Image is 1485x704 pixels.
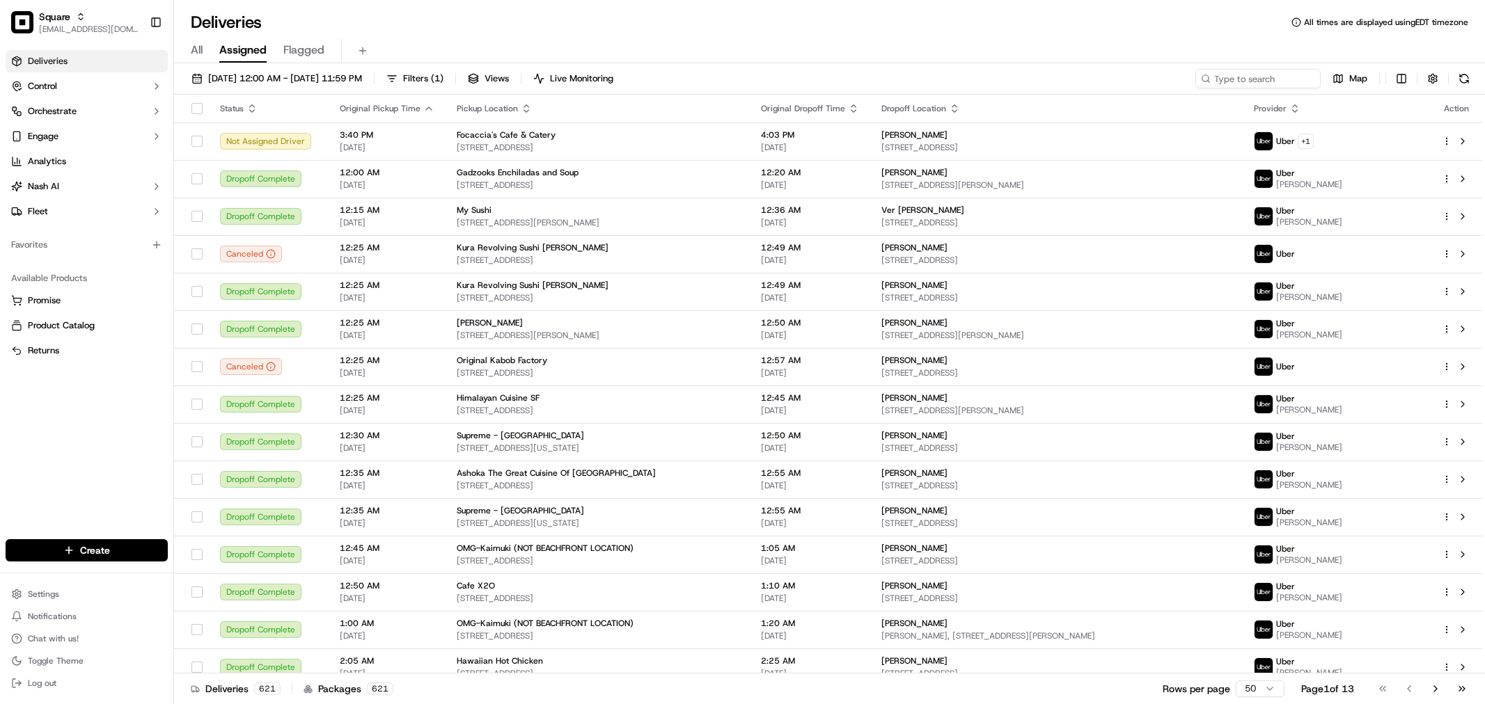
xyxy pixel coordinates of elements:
[283,42,324,58] span: Flagged
[881,430,948,441] span: [PERSON_NAME]
[6,539,168,561] button: Create
[1255,282,1273,301] img: uber-new-logo.jpeg
[761,580,859,591] span: 1:10 AM
[1276,667,1342,678] span: [PERSON_NAME]
[1276,329,1342,340] span: [PERSON_NAME]
[340,330,434,341] span: [DATE]
[6,267,168,289] div: Available Products
[6,50,168,72] a: Deliveries
[761,668,859,679] span: [DATE]
[1163,682,1230,696] p: Rows per page
[1301,682,1354,696] div: Page 1 of 13
[457,167,579,178] span: Gadzooks Enchiladas and Soup
[881,593,1232,604] span: [STREET_ADDRESS]
[220,358,282,375] button: Canceled
[1276,361,1295,372] span: Uber
[485,72,509,85] span: Views
[340,392,434,403] span: 12:25 AM
[457,280,608,291] span: Kura Revolving Sushi [PERSON_NAME]
[220,246,282,262] div: Canceled
[881,668,1232,679] span: [STREET_ADDRESS]
[761,255,859,266] span: [DATE]
[1255,245,1273,263] img: uber-new-logo.jpeg
[6,607,168,626] button: Notifications
[457,103,518,114] span: Pickup Location
[340,668,434,679] span: [DATE]
[761,480,859,491] span: [DATE]
[1255,508,1273,526] img: uber-new-logo.jpeg
[1276,581,1295,592] span: Uber
[367,682,393,695] div: 621
[11,294,162,307] a: Promise
[881,555,1232,566] span: [STREET_ADDRESS]
[39,10,70,24] button: Square
[881,505,948,516] span: [PERSON_NAME]
[457,630,739,641] span: [STREET_ADDRESS]
[761,355,859,366] span: 12:57 AM
[1254,103,1287,114] span: Provider
[1255,207,1273,225] img: uber-new-logo.jpeg
[28,589,59,600] span: Settings
[1298,134,1314,149] button: +1
[761,467,859,479] span: 12:55 AM
[6,150,168,173] a: Analytics
[340,655,434,666] span: 2:05 AM
[1276,506,1295,517] span: Uber
[403,72,443,85] span: Filters
[1255,658,1273,676] img: uber-new-logo.jpeg
[340,355,434,366] span: 12:25 AM
[881,543,948,554] span: [PERSON_NAME]
[457,317,523,328] span: [PERSON_NAME]
[1304,17,1468,28] span: All times are displayed using EDT timezone
[380,69,450,88] button: Filters(1)
[457,618,634,629] span: OMG-Kaimuki (NOT BEACHFRONT LOCATION)
[1276,216,1342,227] span: [PERSON_NAME]
[457,593,739,604] span: [STREET_ADDRESS]
[761,103,845,114] span: Original Dropoff Time
[340,205,434,216] span: 12:15 AM
[457,330,739,341] span: [STREET_ADDRESS][PERSON_NAME]
[191,11,262,33] h1: Deliveries
[340,242,434,253] span: 12:25 AM
[881,179,1232,191] span: [STREET_ADDRESS][PERSON_NAME]
[6,584,168,604] button: Settings
[340,292,434,303] span: [DATE]
[340,317,434,328] span: 12:25 AM
[340,142,434,153] span: [DATE]
[1326,69,1374,88] button: Map
[881,518,1232,529] span: [STREET_ADDRESS]
[1454,69,1474,88] button: Refresh
[881,205,964,216] span: Ver [PERSON_NAME]
[1276,543,1295,554] span: Uber
[881,392,948,403] span: [PERSON_NAME]
[457,405,739,416] span: [STREET_ADDRESS]
[28,344,59,357] span: Returns
[761,330,859,341] span: [DATE]
[340,217,434,228] span: [DATE]
[881,103,946,114] span: Dropoff Location
[457,555,739,566] span: [STREET_ADDRESS]
[761,518,859,529] span: [DATE]
[1255,170,1273,188] img: uber-new-logo.jpeg
[340,103,421,114] span: Original Pickup Time
[761,129,859,141] span: 4:03 PM
[457,355,547,366] span: Original Kabob Factory
[761,217,859,228] span: [DATE]
[761,205,859,216] span: 12:36 AM
[527,69,620,88] button: Live Monitoring
[1276,280,1295,291] span: Uber
[761,280,859,291] span: 12:49 AM
[457,655,543,666] span: Hawaiian Hot Chicken
[881,317,948,328] span: [PERSON_NAME]
[761,505,859,516] span: 12:55 AM
[881,129,948,141] span: [PERSON_NAME]
[1276,468,1295,479] span: Uber
[1276,179,1342,190] span: [PERSON_NAME]
[6,175,168,198] button: Nash AI
[462,69,515,88] button: Views
[208,72,362,85] span: [DATE] 12:00 AM - [DATE] 11:59 PM
[457,580,495,591] span: Cafe X2O
[220,103,244,114] span: Status
[1276,404,1342,415] span: [PERSON_NAME]
[80,543,110,557] span: Create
